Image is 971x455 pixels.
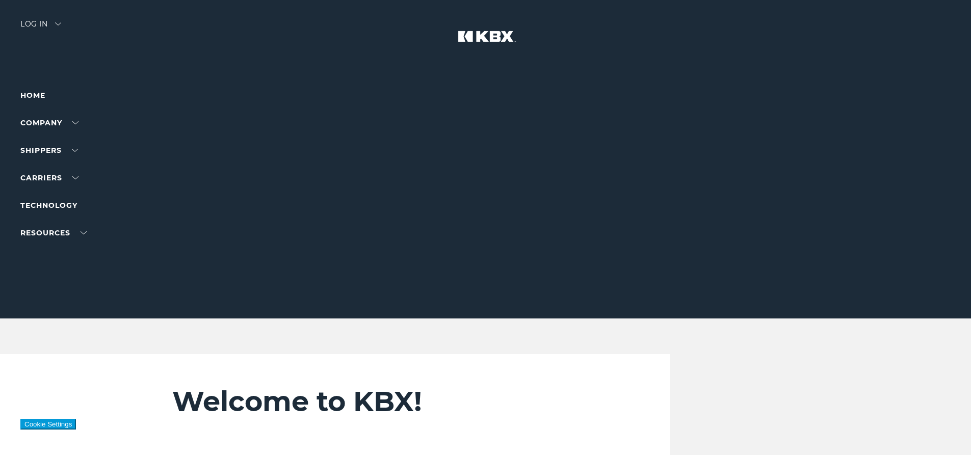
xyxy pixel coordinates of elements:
h2: Welcome to KBX! [172,385,609,418]
div: Log in [20,20,61,35]
a: SHIPPERS [20,146,78,155]
img: kbx logo [448,20,524,65]
button: Cookie Settings [20,419,76,430]
a: Home [20,91,45,100]
img: arrow [55,22,61,25]
a: Company [20,118,78,127]
a: RESOURCES [20,228,87,237]
a: Carriers [20,173,78,182]
a: Technology [20,201,77,210]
